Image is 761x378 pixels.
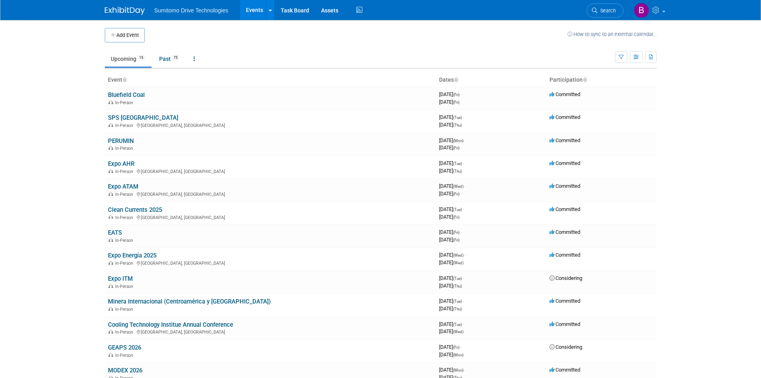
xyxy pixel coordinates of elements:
span: [DATE] [439,183,466,189]
span: - [463,160,464,166]
span: (Fri) [453,192,459,196]
img: In-Person Event [108,192,113,196]
span: (Wed) [453,261,463,265]
span: [DATE] [439,252,466,258]
span: In-Person [115,169,136,174]
span: - [463,275,464,281]
span: (Fri) [453,146,459,150]
img: ExhibitDay [105,7,145,15]
th: Dates [436,73,546,87]
span: [DATE] [439,352,463,358]
a: Expo ATAM [108,183,138,190]
a: Sort by Participation Type [583,76,587,83]
span: (Mon) [453,368,463,372]
span: [DATE] [439,91,462,97]
span: - [463,206,464,212]
span: (Tue) [453,276,462,281]
img: Brittany Mitchell [634,3,649,18]
img: In-Person Event [108,146,113,150]
span: In-Person [115,238,136,243]
span: (Wed) [453,253,463,257]
th: Participation [546,73,657,87]
span: - [463,114,464,120]
span: Committed [549,229,580,235]
a: How to sync to an external calendar... [567,31,657,37]
span: In-Person [115,284,136,289]
span: (Tue) [453,322,462,327]
span: [DATE] [439,206,464,212]
span: (Tue) [453,207,462,212]
div: [GEOGRAPHIC_DATA], [GEOGRAPHIC_DATA] [108,191,433,197]
span: [DATE] [439,283,462,289]
span: Committed [549,114,580,120]
img: In-Person Event [108,215,113,219]
span: In-Person [115,146,136,151]
span: (Fri) [453,100,459,105]
span: Committed [549,91,580,97]
span: [DATE] [439,237,459,243]
span: In-Person [115,192,136,197]
div: [GEOGRAPHIC_DATA], [GEOGRAPHIC_DATA] [108,168,433,174]
span: Committed [549,160,580,166]
span: (Thu) [453,123,462,127]
span: [DATE] [439,321,464,327]
a: Search [587,4,623,18]
span: [DATE] [439,259,463,265]
span: - [461,344,462,350]
span: Considering [549,275,582,281]
span: (Fri) [453,92,459,97]
span: (Fri) [453,238,459,242]
div: [GEOGRAPHIC_DATA], [GEOGRAPHIC_DATA] [108,122,433,128]
span: Committed [549,206,580,212]
span: In-Person [115,123,136,128]
span: Committed [549,298,580,304]
img: In-Person Event [108,307,113,311]
span: - [465,183,466,189]
span: (Thu) [453,284,462,288]
a: Minera Internacional (Centroamérica y [GEOGRAPHIC_DATA]) [108,298,271,305]
span: [DATE] [439,306,462,312]
span: (Tue) [453,115,462,120]
span: Considering [549,344,582,350]
span: [DATE] [439,275,464,281]
span: - [461,91,462,97]
span: [DATE] [439,328,463,334]
span: 15 [137,55,146,61]
span: (Tue) [453,161,462,166]
img: In-Person Event [108,238,113,242]
span: [DATE] [439,99,459,105]
span: In-Person [115,261,136,266]
span: [DATE] [439,137,466,143]
span: [DATE] [439,160,464,166]
span: - [465,137,466,143]
span: [DATE] [439,191,459,197]
span: [DATE] [439,168,462,174]
img: In-Person Event [108,353,113,357]
img: In-Person Event [108,169,113,173]
span: (Tue) [453,299,462,304]
span: In-Person [115,353,136,358]
span: (Fri) [453,345,459,350]
span: (Fri) [453,230,459,235]
span: In-Person [115,330,136,335]
img: In-Person Event [108,100,113,104]
a: Sort by Start Date [454,76,458,83]
span: [DATE] [439,214,459,220]
a: Past75 [153,51,186,66]
span: (Mon) [453,139,463,143]
img: In-Person Event [108,284,113,288]
span: - [461,229,462,235]
span: - [463,321,464,327]
span: (Fri) [453,215,459,219]
div: [GEOGRAPHIC_DATA], [GEOGRAPHIC_DATA] [108,328,433,335]
span: (Wed) [453,330,463,334]
a: MODEX 2026 [108,367,142,374]
span: - [465,252,466,258]
span: In-Person [115,100,136,105]
span: Committed [549,183,580,189]
a: GEAPS 2026 [108,344,141,351]
span: (Mon) [453,353,463,357]
a: Bluefield Coal [108,91,145,99]
span: Committed [549,367,580,373]
span: (Thu) [453,307,462,311]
